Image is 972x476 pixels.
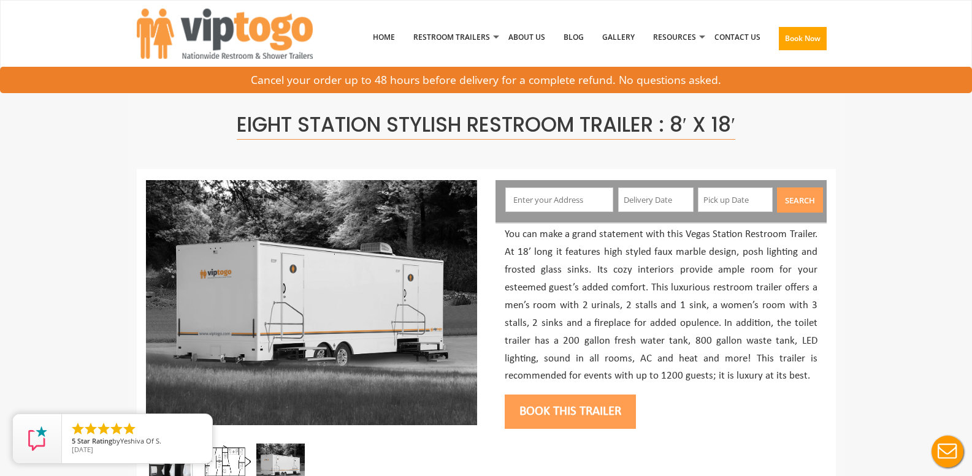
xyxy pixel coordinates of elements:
button: Live Chat [923,427,972,476]
li:  [71,421,85,436]
p: You can make a grand statement with this Vegas Station Restroom Trailer. At 18’ long it features ... [505,226,817,385]
a: Book Now [770,6,836,77]
li:  [83,421,98,436]
button: Book this trailer [505,395,636,429]
li:  [109,421,124,436]
img: VIPTOGO [137,9,313,59]
a: Resources [644,6,705,69]
a: Gallery [593,6,644,69]
li:  [96,421,111,436]
input: Pick up Date [698,187,773,212]
a: Contact Us [705,6,770,69]
span: Eight Station Stylish Restroom Trailer : 8′ x 18′ [237,110,735,140]
input: Delivery Date [618,187,694,212]
span: Yeshiva Of S. [120,436,161,445]
button: Search [777,187,823,213]
a: Home [364,6,404,69]
span: [DATE] [72,445,93,454]
a: Blog [554,6,593,69]
img: An image of 8 station shower outside view [146,180,477,425]
a: About Us [499,6,554,69]
span: by [72,437,202,446]
span: 5 [72,436,75,445]
li:  [122,421,137,436]
span: Star Rating [77,436,112,445]
a: Restroom Trailers [404,6,499,69]
button: Book Now [779,27,827,50]
input: Enter your Address [505,187,613,212]
img: Review Rating [25,426,50,451]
